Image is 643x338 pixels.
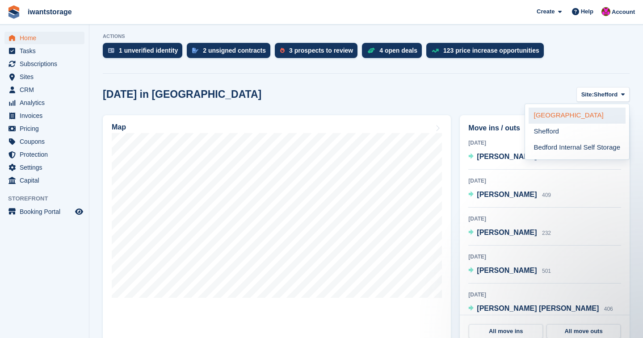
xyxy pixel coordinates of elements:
[4,205,84,218] a: menu
[20,135,73,148] span: Coupons
[7,5,21,19] img: stora-icon-8386f47178a22dfd0bd8f6a31ec36ba5ce8667c1dd55bd0f319d3a0aa187defe.svg
[477,153,537,160] span: [PERSON_NAME]
[203,47,266,54] div: 2 unsigned contracts
[4,161,84,174] a: menu
[4,96,84,109] a: menu
[108,48,114,53] img: verify_identity-adf6edd0f0f0b5bbfe63781bf79b02c33cf7c696d77639b501bdc392416b5a36.svg
[20,109,73,122] span: Invoices
[468,303,613,315] a: [PERSON_NAME] [PERSON_NAME] 406
[542,154,551,160] span: 342
[537,7,555,16] span: Create
[477,305,599,312] span: [PERSON_NAME] [PERSON_NAME]
[581,7,593,16] span: Help
[275,43,362,63] a: 3 prospects to review
[432,49,439,53] img: price_increase_opportunities-93ffe204e8149a01c8c9dc8f82e8f89637d9d84a8eef4429ea346261dce0b2c0.svg
[103,88,261,100] h2: [DATE] in [GEOGRAPHIC_DATA]
[289,47,353,54] div: 3 prospects to review
[468,227,551,239] a: [PERSON_NAME] 232
[4,71,84,83] a: menu
[468,189,551,201] a: [PERSON_NAME] 409
[280,48,285,53] img: prospect-51fa495bee0391a8d652442698ab0144808aea92771e9ea1ae160a38d050c398.svg
[74,206,84,217] a: Preview store
[612,8,635,17] span: Account
[468,253,621,261] div: [DATE]
[576,87,630,102] button: Site: Shefford
[20,122,73,135] span: Pricing
[594,90,618,99] span: Shefford
[542,268,551,274] span: 501
[103,33,630,39] p: ACTIONS
[468,123,621,134] h2: Move ins / outs
[4,148,84,161] a: menu
[477,191,537,198] span: [PERSON_NAME]
[529,124,626,140] a: Shefford
[187,43,275,63] a: 2 unsigned contracts
[362,43,426,63] a: 4 open deals
[20,32,73,44] span: Home
[20,161,73,174] span: Settings
[20,45,73,57] span: Tasks
[604,306,613,312] span: 406
[20,174,73,187] span: Capital
[477,229,537,236] span: [PERSON_NAME]
[112,123,126,131] h2: Map
[4,109,84,122] a: menu
[4,174,84,187] a: menu
[542,192,551,198] span: 409
[477,267,537,274] span: [PERSON_NAME]
[119,47,178,54] div: 1 unverified identity
[4,45,84,57] a: menu
[542,230,551,236] span: 232
[20,58,73,70] span: Subscriptions
[468,215,621,223] div: [DATE]
[601,7,610,16] img: Jonathan
[4,135,84,148] a: menu
[468,151,551,163] a: [PERSON_NAME] 342
[468,177,621,185] div: [DATE]
[20,148,73,161] span: Protection
[529,108,626,124] a: [GEOGRAPHIC_DATA]
[103,43,187,63] a: 1 unverified identity
[379,47,417,54] div: 4 open deals
[20,205,73,218] span: Booking Portal
[20,96,73,109] span: Analytics
[468,139,621,147] div: [DATE]
[468,291,621,299] div: [DATE]
[529,140,626,156] a: Bedford Internal Self Storage
[8,194,89,203] span: Storefront
[20,83,73,96] span: CRM
[443,47,539,54] div: 123 price increase opportunities
[4,58,84,70] a: menu
[192,48,198,53] img: contract_signature_icon-13c848040528278c33f63329250d36e43548de30e8caae1d1a13099fd9432cc5.svg
[367,47,375,54] img: deal-1b604bf984904fb50ccaf53a9ad4b4a5d6e5aea283cecdc64d6e3604feb123c2.svg
[426,43,548,63] a: 123 price increase opportunities
[4,32,84,44] a: menu
[4,83,84,96] a: menu
[4,122,84,135] a: menu
[20,71,73,83] span: Sites
[24,4,76,19] a: iwantstorage
[581,90,594,99] span: Site:
[468,265,551,277] a: [PERSON_NAME] 501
